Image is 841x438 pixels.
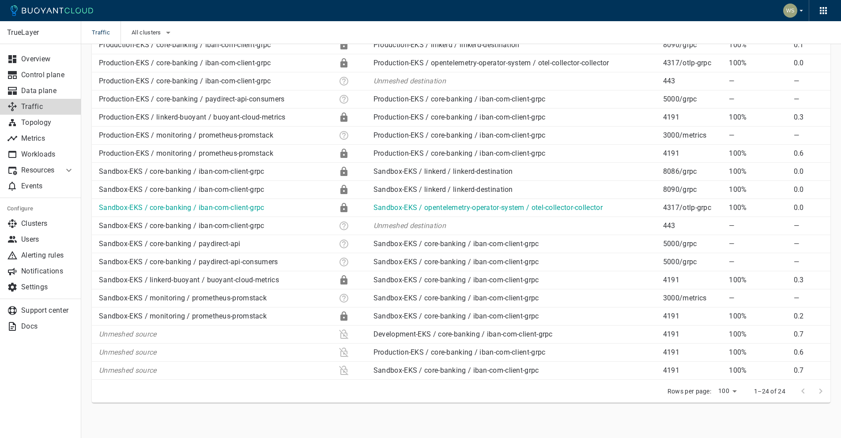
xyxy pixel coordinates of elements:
p: 4191 [663,113,722,122]
p: 3000 / metrics [663,131,722,140]
p: Events [21,182,74,191]
a: Sandbox-EKS / monitoring / prometheus-promstack [99,312,267,320]
div: Plaintext [339,329,349,340]
p: — [729,95,787,104]
p: 0.6 [794,348,823,357]
p: 100% [729,203,787,212]
p: 0.0 [794,203,823,212]
a: Production-EKS / core-banking / iban-com-client-grpc [373,95,546,103]
a: Production-EKS / core-banking / iban-com-client-grpc [99,41,271,49]
p: Settings [21,283,74,292]
p: 443 [663,77,722,86]
p: 0.0 [794,167,823,176]
a: Sandbox-EKS / linkerd / linkerd-destination [373,167,513,176]
p: 100% [729,59,787,67]
p: 0.2 [794,312,823,321]
p: Unmeshed source [99,366,332,375]
p: TrueLayer [7,28,74,37]
p: Data plane [21,86,74,95]
div: Unknown [339,239,349,249]
p: 0.3 [794,276,823,285]
div: 100 [715,385,740,397]
p: Unmeshed destination [373,221,656,230]
a: Sandbox-EKS / linkerd-buoyant / buoyant-cloud-metrics [99,276,279,284]
p: — [794,77,823,86]
div: Unknown [339,293,349,303]
p: 0.1 [794,41,823,49]
p: — [794,95,823,104]
a: Sandbox-EKS / core-banking / iban-com-client-grpc [373,294,539,302]
a: Sandbox-EKS / opentelemetry-operator-system / otel-collector-collector [373,203,603,212]
a: Production-EKS / core-banking / paydirect-api-consumers [99,95,285,103]
p: 100% [729,185,787,194]
p: — [729,221,787,230]
span: All clusters [132,29,163,36]
p: 0.7 [794,366,823,375]
p: 4191 [663,276,722,285]
p: — [729,294,787,303]
a: Sandbox-EKS / core-banking / iban-com-client-grpc [99,167,264,176]
p: 100% [729,330,787,339]
span: Traffic [92,21,121,44]
a: Sandbox-EKS / core-banking / paydirect-api-consumers [99,258,278,266]
p: 100% [729,41,787,49]
p: 8086 / grpc [663,167,722,176]
p: Support center [21,306,74,315]
p: — [794,240,823,248]
p: 4317 / otlp-grpc [663,203,722,212]
p: 3000 / metrics [663,294,722,303]
p: 100% [729,167,787,176]
div: Plaintext [339,365,349,376]
p: 5000 / grpc [663,258,722,266]
p: Control plane [21,71,74,79]
p: Unmeshed source [99,330,332,339]
p: 8090 / grpc [663,185,722,194]
a: Sandbox-EKS / core-banking / iban-com-client-grpc [373,312,539,320]
p: Users [21,235,74,244]
a: Sandbox-EKS / core-banking / iban-com-client-grpc [373,366,539,374]
a: Sandbox-EKS / core-banking / iban-com-client-grpc [99,185,264,194]
a: Production-EKS / monitoring / prometheus-promstack [99,149,273,157]
p: — [729,240,787,248]
p: 4317 / otlp-grpc [663,59,722,67]
a: Sandbox-EKS / core-banking / paydirect-api [99,240,241,248]
p: Unmeshed source [99,348,332,357]
p: — [794,258,823,266]
div: Unknown [339,221,349,231]
p: 4191 [663,312,722,321]
a: Production-EKS / core-banking / iban-com-client-grpc [373,149,546,157]
div: Unknown [339,94,349,105]
a: Development-EKS / core-banking / iban-com-client-grpc [373,330,553,338]
p: 8090 / grpc [663,41,722,49]
p: — [729,77,787,86]
p: 100% [729,366,787,375]
p: Clusters [21,219,74,228]
a: Production-EKS / linkerd / linkerd-destination [373,41,520,49]
a: Sandbox-EKS / core-banking / iban-com-client-grpc [99,221,264,230]
p: 4191 [663,149,722,158]
p: 5000 / grpc [663,240,722,248]
p: 4191 [663,366,722,375]
a: Sandbox-EKS / core-banking / iban-com-client-grpc [373,240,539,248]
div: Unknown [339,257,349,267]
p: 0.0 [794,185,823,194]
p: — [794,221,823,230]
p: 100% [729,113,787,122]
p: 0.7 [794,330,823,339]
p: — [729,131,787,140]
p: — [794,131,823,140]
a: Production-EKS / core-banking / iban-com-client-grpc [373,348,546,356]
a: Production-EKS / core-banking / iban-com-client-grpc [99,77,271,85]
a: Sandbox-EKS / core-banking / iban-com-client-grpc [373,276,539,284]
p: 4191 [663,330,722,339]
p: 100% [729,348,787,357]
p: Overview [21,55,74,64]
p: 5000 / grpc [663,95,722,104]
p: 1–24 of 24 [754,387,785,396]
a: Production-EKS / core-banking / iban-com-client-grpc [373,113,546,121]
a: Sandbox-EKS / core-banking / iban-com-client-grpc [373,258,539,266]
p: Topology [21,118,74,127]
button: All clusters [132,26,173,39]
p: 4191 [663,348,722,357]
p: Alerting rules [21,251,74,260]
